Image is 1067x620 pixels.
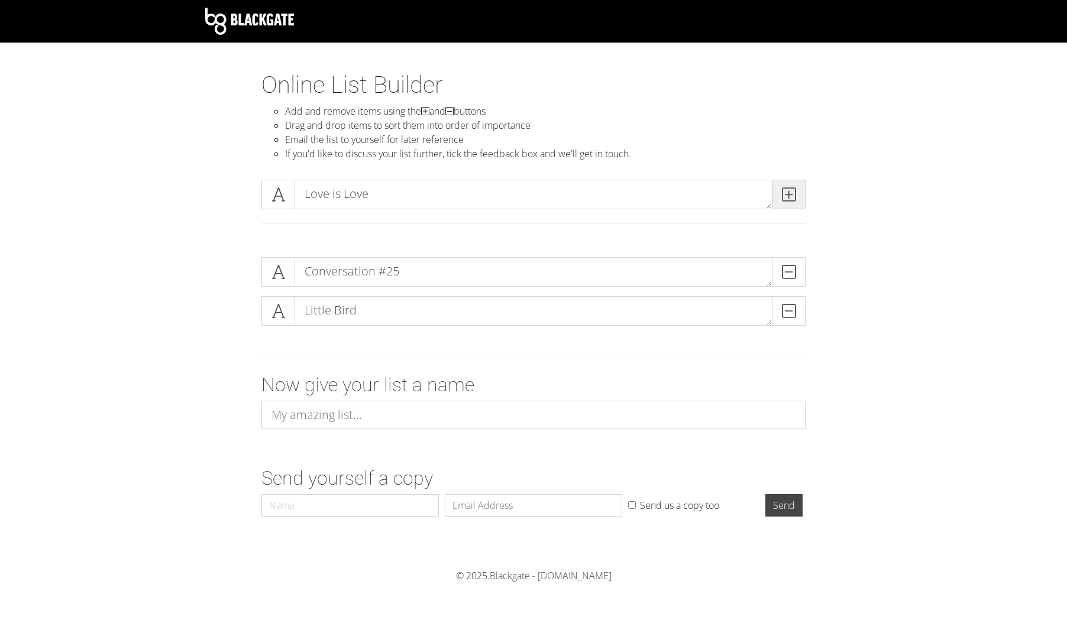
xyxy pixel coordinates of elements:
h2: Send yourself a copy [261,467,806,489]
div: © 2025. [205,569,862,583]
li: Add and remove items using the and buttons [285,104,806,118]
label: Send us a copy too [640,498,719,512]
li: If you'd like to discuss your list further, tick the feedback box and we'll get in touch. [285,147,806,161]
li: Email the list to yourself for later reference [285,132,806,147]
h1: Online List Builder [261,71,806,99]
input: Name [261,494,439,517]
img: Blackgate [205,8,294,35]
li: Drag and drop items to sort them into order of importance [285,118,806,132]
input: Send [765,494,803,517]
input: My amazing list... [261,401,806,429]
a: Blackgate - [DOMAIN_NAME] [490,569,612,582]
input: Email Address [445,494,622,517]
h2: Now give your list a name [261,374,806,396]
